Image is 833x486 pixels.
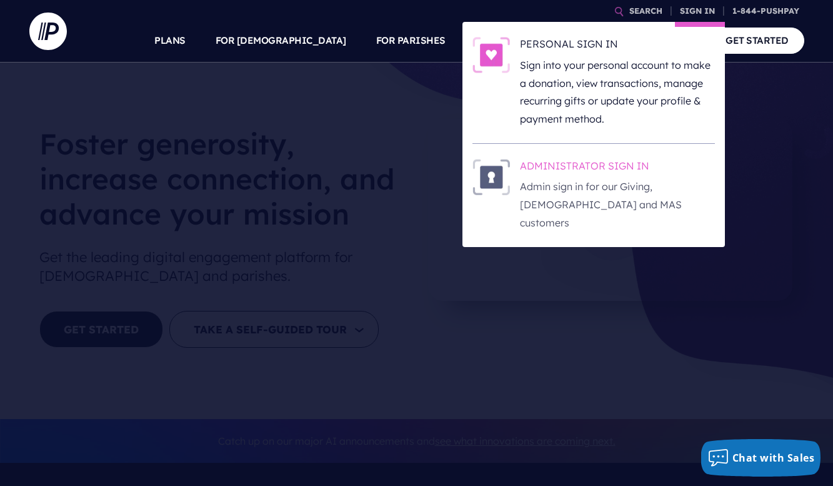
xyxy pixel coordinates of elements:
p: Sign into your personal account to make a donation, view transactions, manage recurring gifts or ... [520,56,715,128]
a: COMPANY [634,19,681,63]
a: FOR PARISHES [376,19,446,63]
a: SOLUTIONS [476,19,531,63]
a: EXPLORE [561,19,604,63]
span: Chat with Sales [732,451,815,465]
button: Chat with Sales [701,439,821,477]
a: FOR [DEMOGRAPHIC_DATA] [216,19,346,63]
a: PLANS [154,19,186,63]
h6: ADMINISTRATOR SIGN IN [520,159,715,178]
a: ADMINISTRATOR SIGN IN - Illustration ADMINISTRATOR SIGN IN Admin sign in for our Giving, [DEMOGRA... [472,159,715,232]
p: Admin sign in for our Giving, [DEMOGRAPHIC_DATA] and MAS customers [520,178,715,231]
a: GET STARTED [710,28,804,53]
img: ADMINISTRATOR SIGN IN - Illustration [472,159,510,195]
h6: PERSONAL SIGN IN [520,37,715,56]
a: PERSONAL SIGN IN - Illustration PERSONAL SIGN IN Sign into your personal account to make a donati... [472,37,715,128]
img: PERSONAL SIGN IN - Illustration [472,37,510,73]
